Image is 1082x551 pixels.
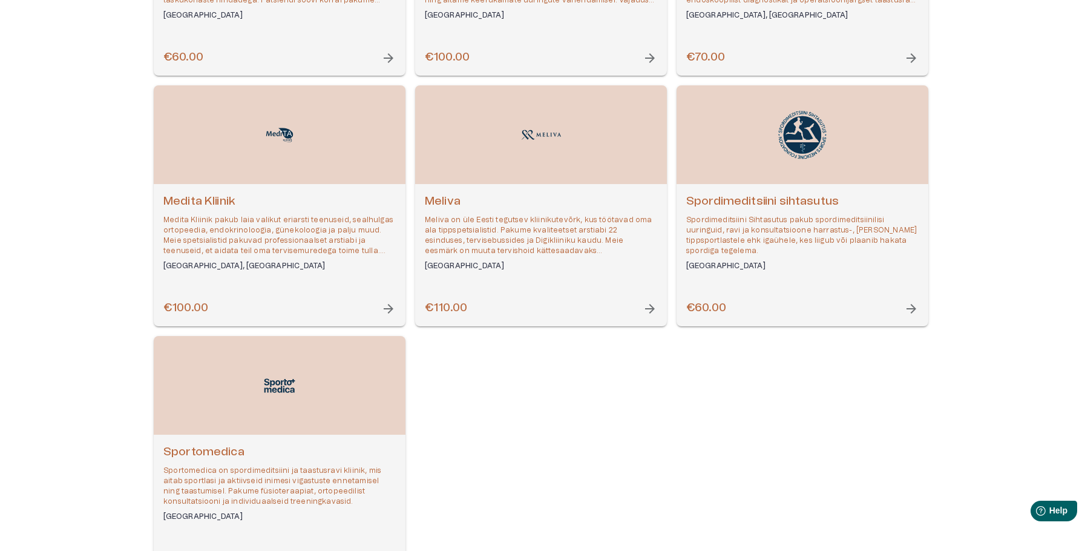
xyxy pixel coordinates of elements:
[381,51,396,65] span: arrow_forward
[163,300,208,317] h6: €100.00
[255,376,304,395] img: Sportomedica logo
[686,300,726,317] h6: €60.00
[163,50,203,66] h6: €60.00
[381,302,396,316] span: arrow_forward
[686,215,919,257] p: Spordimeditsiini Sihtasutus pakub spordimeditsiinilisi uuringuid, ravi ja konsultatsioone harrast...
[643,302,657,316] span: arrow_forward
[163,261,396,271] h6: [GEOGRAPHIC_DATA], [GEOGRAPHIC_DATA]
[904,302,919,316] span: arrow_forward
[154,85,405,326] a: Open selected supplier available booking dates
[643,51,657,65] span: arrow_forward
[425,261,657,271] h6: [GEOGRAPHIC_DATA]
[988,496,1082,530] iframe: Help widget launcher
[415,85,667,326] a: Open selected supplier available booking dates
[517,125,565,145] img: Meliva logo
[686,50,725,66] h6: €70.00
[425,194,657,210] h6: Meliva
[778,111,827,159] img: Spordimeditsiini sihtasutus logo
[686,10,919,21] h6: [GEOGRAPHIC_DATA], [GEOGRAPHIC_DATA]
[686,194,919,210] h6: Spordimeditsiini sihtasutus
[163,512,396,522] h6: [GEOGRAPHIC_DATA]
[255,125,304,145] img: Medita Kliinik logo
[163,466,396,507] p: Sportomedica on spordimeditsiini ja taastusravi kliinik, mis aitab sportlasi ja aktiivseid inimes...
[163,215,396,257] p: Medita Kliinik pakub laia valikut eriarsti teenuseid, sealhulgas ortopeedia, endokrinoloogia, gün...
[425,10,657,21] h6: [GEOGRAPHIC_DATA]
[163,194,396,210] h6: Medita Kliinik
[425,215,657,257] p: Meliva on üle Eesti tegutsev kliinikutevõrk, kus töötavad oma ala tippspetsialistid. Pakume kvali...
[163,10,396,21] h6: [GEOGRAPHIC_DATA]
[904,51,919,65] span: arrow_forward
[425,50,470,66] h6: €100.00
[163,444,396,461] h6: Sportomedica
[425,300,467,317] h6: €110.00
[677,85,928,326] a: Open selected supplier available booking dates
[686,261,919,271] h6: [GEOGRAPHIC_DATA]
